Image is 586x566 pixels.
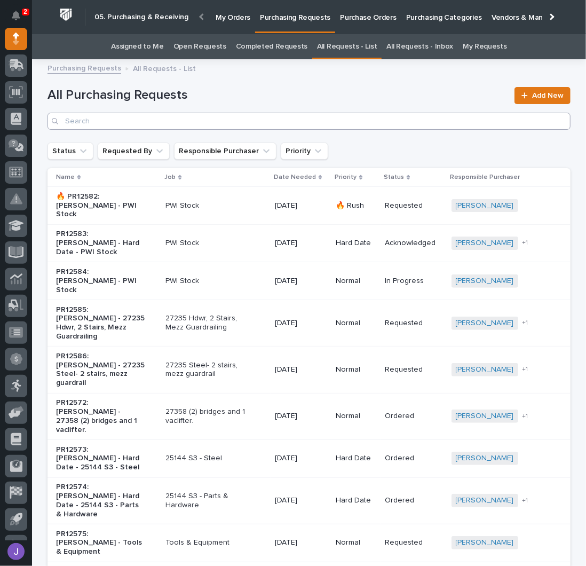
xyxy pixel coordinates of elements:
p: PR12575: [PERSON_NAME] - Tools & Equipment [56,530,145,556]
tr: PR12574: [PERSON_NAME] - Hard Date - 25144 S3 - Parts & Hardware25144 S3 - Parts & Hardware[DATE]... [47,477,571,524]
tr: 🔥 PR12582: [PERSON_NAME] - PWI StockPWI Stock[DATE]🔥 RushRequested[PERSON_NAME] [47,187,571,225]
p: [DATE] [275,365,327,374]
p: 27235 Steel- 2 stairs, mezz guardrail [165,361,255,379]
tr: PR12572: [PERSON_NAME] - 27358 (2) bridges and 1 vaclifter.27358 (2) bridges and 1 vaclifter.[DAT... [47,393,571,439]
p: 25144 S3 - Steel [165,454,255,463]
a: My Requests [463,34,507,59]
p: PR12574: [PERSON_NAME] - Hard Date - 25144 S3 - Parts & Hardware [56,483,145,518]
p: Ordered [385,496,442,505]
p: Normal [336,538,376,547]
p: PR12572: [PERSON_NAME] - 27358 (2) bridges and 1 vaclifter. [56,398,145,434]
p: In Progress [385,277,442,286]
span: + 1 [522,240,528,246]
p: PR12583: [PERSON_NAME] - Hard Date - PWI Stock [56,230,145,256]
p: PR12586: [PERSON_NAME] - 27235 Steel- 2 stairs, mezz guardrail [56,352,145,388]
p: 2 [23,8,27,15]
p: All Requests - List [133,62,196,74]
a: [PERSON_NAME] [456,201,514,210]
p: Status [384,171,404,183]
button: Requested By [98,143,170,160]
img: Workspace Logo [56,5,76,25]
p: [DATE] [275,277,327,286]
p: 27235 Hdwr, 2 Stairs, Mezz Guardrailing [165,314,255,332]
p: Ordered [385,412,442,421]
p: Hard Date [336,454,376,463]
p: Tools & Equipment [165,538,255,547]
p: Requested [385,201,442,210]
p: Normal [336,412,376,421]
tr: PR12583: [PERSON_NAME] - Hard Date - PWI StockPWI Stock[DATE]Hard DateAcknowledged[PERSON_NAME] +1 [47,224,571,262]
tr: PR12586: [PERSON_NAME] - 27235 Steel- 2 stairs, mezz guardrail27235 Steel- 2 stairs, mezz guardra... [47,347,571,393]
a: Add New [514,87,571,104]
tr: PR12575: [PERSON_NAME] - Tools & EquipmentTools & Equipment[DATE]NormalRequested[PERSON_NAME] [47,524,571,562]
p: Job [164,171,176,183]
a: Completed Requests [236,34,307,59]
a: Assigned to Me [111,34,164,59]
p: Acknowledged [385,239,442,248]
tr: PR12584: [PERSON_NAME] - PWI StockPWI Stock[DATE]NormalIn Progress[PERSON_NAME] [47,262,571,300]
span: + 1 [522,498,528,504]
p: PWI Stock [165,239,255,248]
p: Responsible Purchaser [450,171,520,183]
p: [DATE] [275,538,327,547]
p: PWI Stock [165,201,255,210]
p: [DATE] [275,496,327,505]
p: [DATE] [275,239,327,248]
a: [PERSON_NAME] [456,365,514,374]
p: Normal [336,319,376,328]
p: [DATE] [275,412,327,421]
a: [PERSON_NAME] [456,319,514,328]
a: [PERSON_NAME] [456,454,514,463]
span: + 1 [522,366,528,373]
p: PR12585: [PERSON_NAME] - 27235 Hdwr, 2 Stairs, Mezz Guardrailing [56,305,145,341]
a: All Requests - List [317,34,377,59]
p: 🔥 PR12582: [PERSON_NAME] - PWI Stock [56,192,145,219]
p: Requested [385,538,442,547]
span: + 1 [522,413,528,420]
span: Add New [532,92,564,99]
button: Priority [281,143,328,160]
p: Hard Date [336,239,376,248]
p: 25144 S3 - Parts & Hardware [165,492,255,510]
p: 27358 (2) bridges and 1 vaclifter. [165,407,255,426]
button: Responsible Purchaser [174,143,276,160]
p: PWI Stock [165,277,255,286]
p: Hard Date [336,496,376,505]
div: Notifications2 [13,11,27,28]
h2: 05. Purchasing & Receiving [94,13,188,22]
p: PR12573: [PERSON_NAME] - Hard Date - 25144 S3 - Steel [56,445,145,472]
p: [DATE] [275,201,327,210]
a: [PERSON_NAME] [456,412,514,421]
button: Notifications [5,4,27,27]
p: Requested [385,319,442,328]
h1: All Purchasing Requests [47,88,508,103]
span: + 1 [522,320,528,326]
a: Open Requests [173,34,226,59]
tr: PR12573: [PERSON_NAME] - Hard Date - 25144 S3 - Steel25144 S3 - Steel[DATE]Hard DateOrdered[PERSO... [47,440,571,478]
p: [DATE] [275,454,327,463]
button: Status [47,143,93,160]
p: Normal [336,365,376,374]
p: Name [56,171,75,183]
p: Normal [336,277,376,286]
tr: PR12585: [PERSON_NAME] - 27235 Hdwr, 2 Stairs, Mezz Guardrailing27235 Hdwr, 2 Stairs, Mezz Guardr... [47,300,571,346]
a: [PERSON_NAME] [456,496,514,505]
p: Priority [335,171,357,183]
a: [PERSON_NAME] [456,239,514,248]
p: Requested [385,365,442,374]
p: Ordered [385,454,442,463]
a: [PERSON_NAME] [456,538,514,547]
input: Search [47,113,571,130]
p: 🔥 Rush [336,201,376,210]
p: Date Needed [274,171,316,183]
a: Purchasing Requests [47,61,121,74]
a: All Requests - Inbox [386,34,453,59]
a: [PERSON_NAME] [456,277,514,286]
p: [DATE] [275,319,327,328]
p: PR12584: [PERSON_NAME] - PWI Stock [56,268,145,294]
button: users-avatar [5,540,27,563]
